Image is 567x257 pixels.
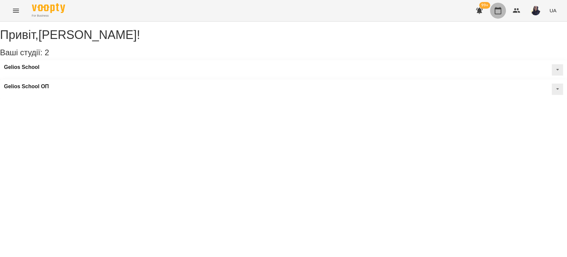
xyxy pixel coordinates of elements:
a: Gelios School [4,64,40,70]
span: UA [549,7,556,14]
span: 2 [45,48,49,57]
button: UA [547,4,559,17]
img: Voopty Logo [32,3,65,13]
button: Menu [8,3,24,19]
span: For Business [32,14,65,18]
a: Gelios School ОП [4,84,49,90]
img: de66a22b4ea812430751315b74cfe34b.jpg [531,6,540,15]
span: 99+ [479,2,490,9]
